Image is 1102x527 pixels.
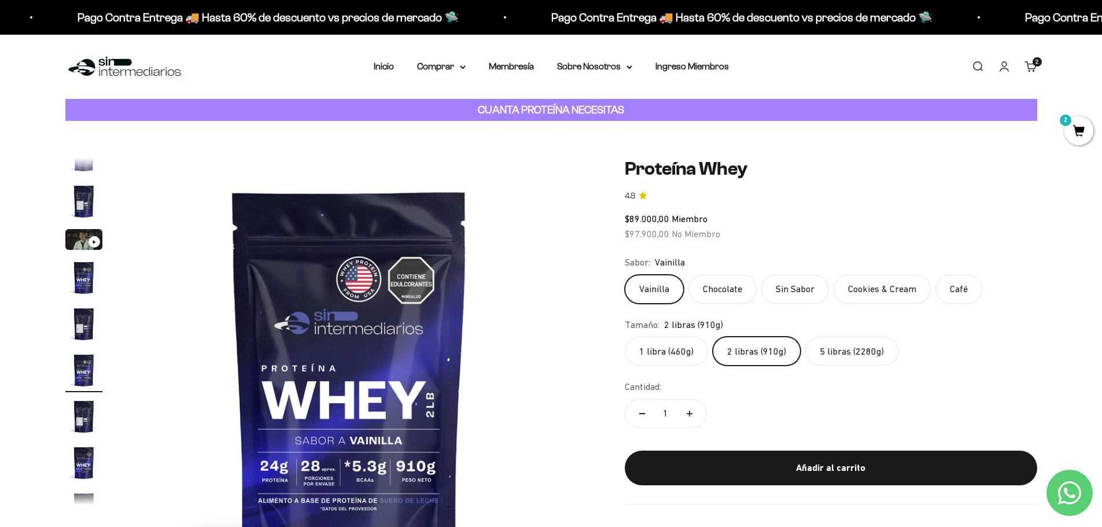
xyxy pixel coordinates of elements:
[625,318,659,333] legend: Tamaño:
[648,460,1014,476] div: Añadir al carrito
[14,81,239,101] div: Detalles sobre ingredientes "limpios"
[14,104,239,124] div: País de origen de ingredientes
[478,104,624,116] strong: CUANTA PROTEÍNA NECESITAS
[65,183,102,223] button: Ir al artículo 2
[75,8,456,27] p: Pago Contra Entrega 🚚 Hasta 60% de descuento vs precios de mercado 🛸
[625,255,650,270] legend: Sabor:
[557,59,632,74] summary: Sobre Nosotros
[65,398,102,435] img: Proteína Whey
[65,444,102,485] button: Ir al artículo 8
[14,19,239,71] p: Para decidirte a comprar este suplemento, ¿qué información específica sobre su pureza, origen o c...
[65,229,102,253] button: Ir al artículo 3
[65,444,102,481] img: Proteína Whey
[14,127,239,148] div: Certificaciones de calidad
[625,451,1037,485] button: Añadir al carrito
[65,305,102,342] img: Proteína Whey
[625,379,661,395] label: Cantidad:
[655,61,729,71] a: Ingreso Miembros
[189,200,239,219] button: Enviar
[625,190,635,202] span: 4.8
[625,229,669,239] span: $97.900,00
[664,318,723,333] span: 2 libras (910g)
[14,150,239,171] div: Comparativa con otros productos similares
[655,255,685,270] span: Vainilla
[625,158,1037,180] h1: Proteína Whey
[672,229,720,239] span: No Miembro
[1059,113,1072,127] mark: 2
[625,190,1037,202] a: 4.84.8 de 5.0 estrellas
[65,398,102,438] button: Ir al artículo 7
[548,8,930,27] p: Pago Contra Entrega 🚚 Hasta 60% de descuento vs precios de mercado 🛸
[625,400,659,428] button: Reducir cantidad
[374,61,394,71] a: Inicio
[65,352,102,389] img: Proteína Whey
[38,174,238,193] input: Otra (por favor especifica)
[417,59,466,74] summary: Comprar
[190,200,238,219] span: Enviar
[65,305,102,346] button: Ir al artículo 5
[672,213,707,224] span: Miembro
[65,352,102,392] button: Ir al artículo 6
[1064,126,1093,138] a: 2
[65,183,102,220] img: Proteína Whey
[625,213,669,224] span: $89.000,00
[673,400,706,428] button: Aumentar cantidad
[1035,59,1038,65] span: 2
[489,61,534,71] a: Membresía
[65,259,102,296] img: Proteína Whey
[65,259,102,300] button: Ir al artículo 4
